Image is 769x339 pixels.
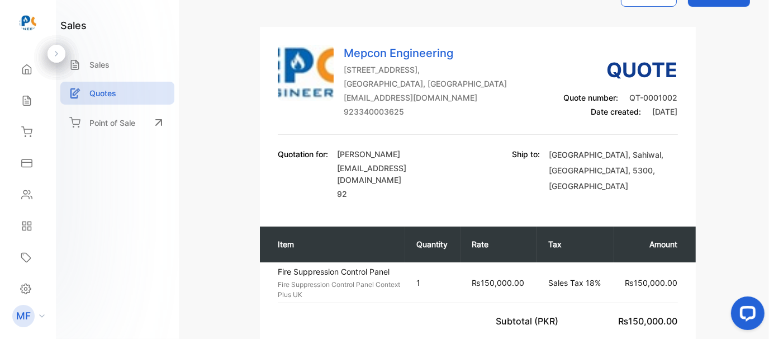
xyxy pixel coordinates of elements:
p: Point of Sale [89,117,135,129]
p: Quote number: [564,92,678,103]
p: Quotes [89,87,116,99]
p: MF [16,309,31,323]
p: Subtotal (PKR) [496,314,563,328]
p: [EMAIL_ADDRESS][DOMAIN_NAME] [344,92,507,103]
span: ₨150,000.00 [619,316,678,327]
span: , Sahiwal [629,150,662,159]
img: Company Logo [278,45,334,101]
iframe: LiveChat chat widget [722,292,769,339]
p: Quantity [416,238,449,250]
p: Fire Suppression Control Panel Context Plus UK [278,280,405,300]
span: [DATE] [653,107,678,116]
p: Quotation for: [278,148,328,160]
p: 923340003625 [344,106,507,117]
h1: sales [60,18,87,33]
span: , 5300 [629,166,653,175]
p: [STREET_ADDRESS], [344,64,507,76]
p: Fire Suppression Control Panel [278,266,405,277]
a: Sales [60,53,174,76]
span: [GEOGRAPHIC_DATA] [549,150,629,159]
h3: Quote [564,55,678,85]
img: logo [20,15,36,31]
p: [GEOGRAPHIC_DATA], [GEOGRAPHIC_DATA] [344,78,507,90]
p: Mepcon Engineering [344,45,507,62]
p: 1 [416,277,449,289]
p: Amount [625,238,678,250]
p: Item [278,238,394,250]
a: Point of Sale [60,110,174,135]
p: Date created: [564,106,678,117]
p: Ship to: [512,148,540,202]
p: Sales [89,59,110,70]
a: Quotes [60,82,174,105]
p: Sales Tax 18% [548,277,603,289]
span: QT-0001002 [630,93,678,102]
span: ₨150,000.00 [472,278,524,288]
p: Rate [472,238,526,250]
p: [EMAIL_ADDRESS][DOMAIN_NAME] [337,162,466,186]
p: 92 [337,188,466,200]
p: [PERSON_NAME] [337,148,466,160]
p: Tax [548,238,603,250]
span: ₨150,000.00 [625,278,678,288]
